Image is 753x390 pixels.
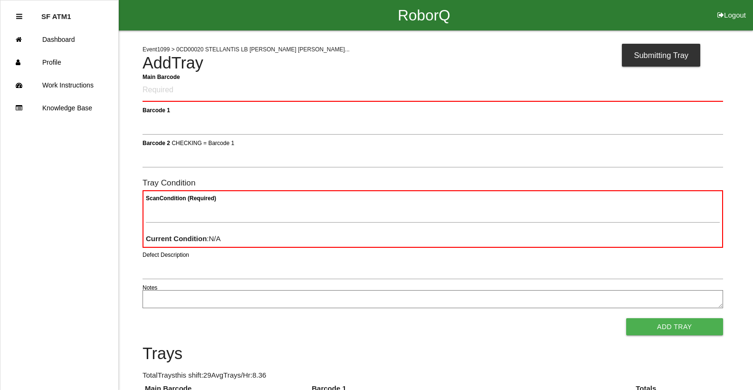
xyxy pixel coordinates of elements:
p: Total Trays this shift: 29 Avg Trays /Hr: 8.36 [143,370,723,381]
span: Event 1099 > 0CD00020 STELLANTIS LB [PERSON_NAME] [PERSON_NAME]... [143,46,350,53]
h6: Tray Condition [143,178,723,187]
a: Dashboard [0,28,118,51]
h4: Trays [143,345,723,363]
a: Profile [0,51,118,74]
a: Work Instructions [0,74,118,97]
a: Knowledge Base [0,97,118,119]
span: CHECKING = Barcode 1 [172,139,234,146]
label: Notes [143,283,157,292]
label: Defect Description [143,251,189,259]
b: Barcode 1 [143,107,170,113]
b: Main Barcode [143,73,180,80]
b: Current Condition [146,234,207,243]
span: : N/A [146,234,221,243]
div: Submitting Tray [622,44,700,67]
button: Add Tray [626,318,723,335]
h4: Add Tray [143,54,723,72]
p: SF ATM1 [41,5,71,20]
input: Required [143,79,723,102]
div: Close [16,5,22,28]
b: Barcode 2 [143,139,170,146]
b: Scan Condition (Required) [146,195,216,202]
